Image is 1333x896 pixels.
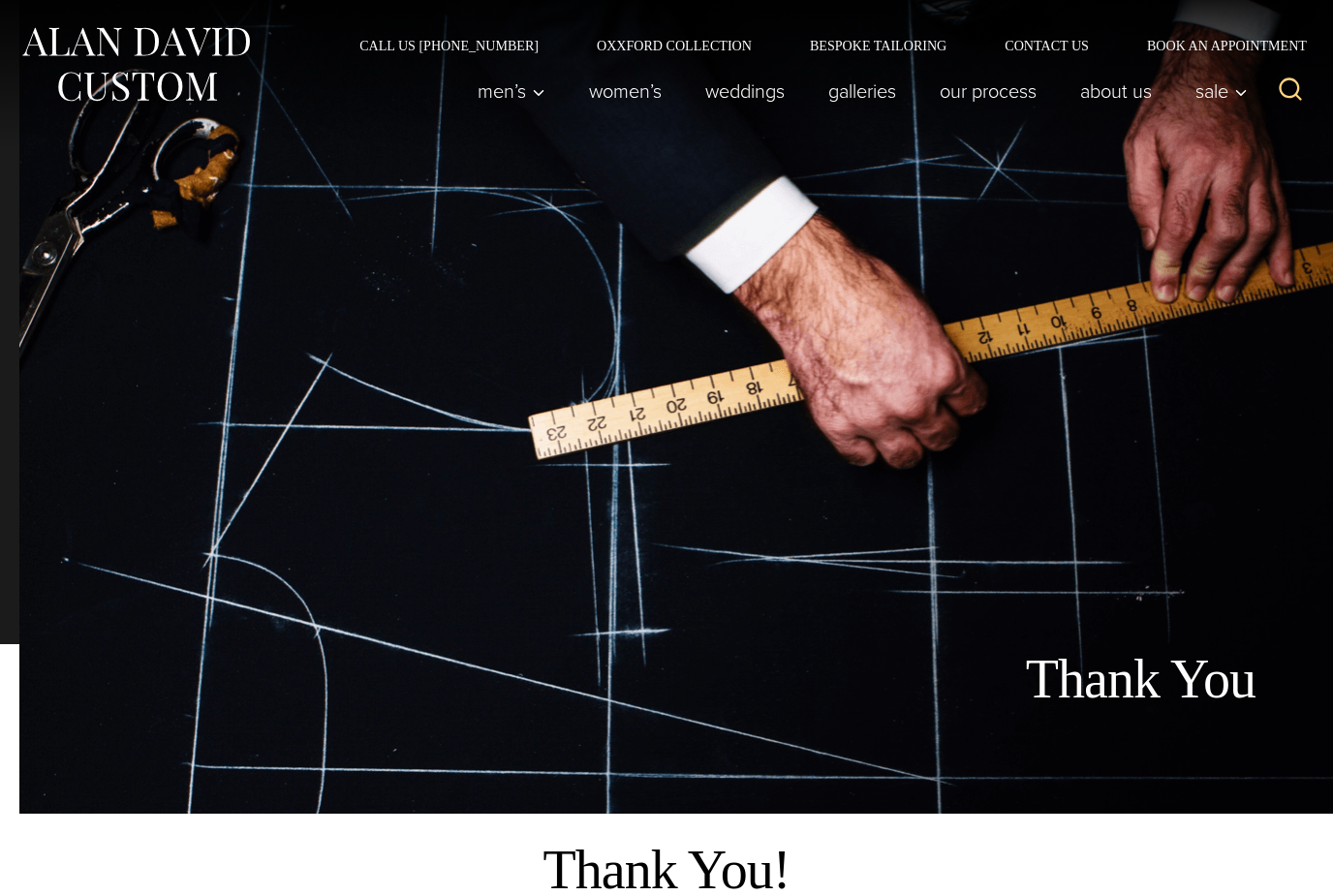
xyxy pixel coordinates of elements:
a: Our Process [918,72,1059,110]
a: Women’s [568,72,684,110]
span: Sale [1195,81,1248,101]
img: Alan David Custom [19,21,252,108]
a: Call Us [PHONE_NUMBER] [330,39,568,52]
nav: Primary Navigation [456,72,1258,110]
a: Bespoke Tailoring [781,39,976,52]
h1: Thank You [824,647,1255,712]
a: About Us [1059,72,1174,110]
a: Book an Appointment [1118,39,1314,52]
a: Contact Us [976,39,1118,52]
a: weddings [684,72,807,110]
a: Galleries [807,72,918,110]
button: View Search Form [1267,68,1314,114]
nav: Secondary Navigation [330,39,1314,52]
span: Men’s [478,81,545,101]
a: Oxxford Collection [568,39,781,52]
